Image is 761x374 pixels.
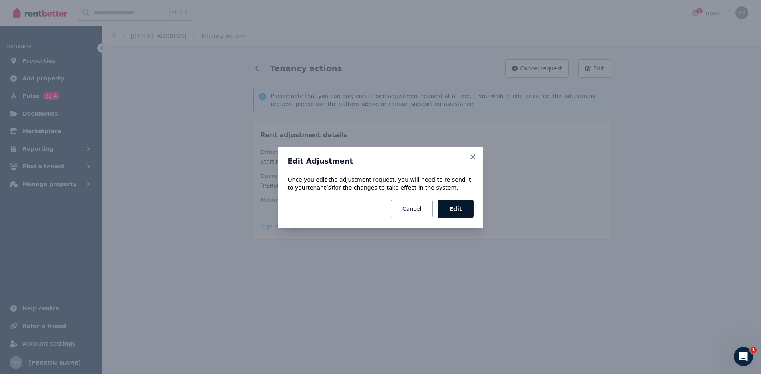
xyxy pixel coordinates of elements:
[750,347,757,353] span: 1
[734,347,753,366] iframe: Intercom live chat
[288,156,474,166] h3: Edit Adjustment
[288,176,474,192] p: Once you edit the adjustment request, you will need to re-send it to your tenant(s) for the chang...
[391,200,433,218] button: Cancel
[438,200,473,218] button: Edit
